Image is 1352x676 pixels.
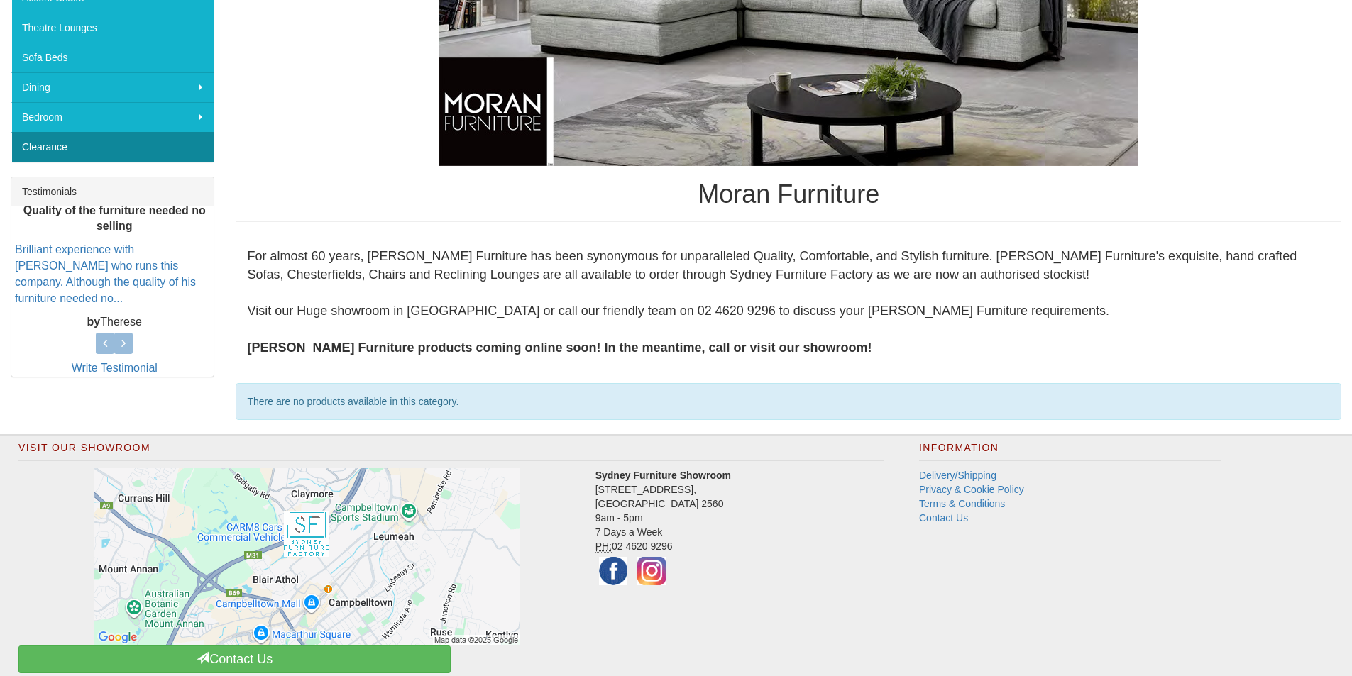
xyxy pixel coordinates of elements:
[236,383,1341,420] div: There are no products available in this category.
[11,13,214,43] a: Theatre Lounges
[11,102,214,132] a: Bedroom
[87,316,101,328] b: by
[919,512,968,523] a: Contact Us
[18,645,451,673] a: Contact Us
[595,553,631,589] img: Facebook
[29,468,585,645] a: Click to activate map
[919,470,996,481] a: Delivery/Shipping
[236,180,1341,209] h1: Moran Furniture
[595,470,731,481] strong: Sydney Furniture Showroom
[11,43,214,72] a: Sofa Beds
[23,204,206,233] b: Quality of the furniture needed no selling
[919,498,1005,509] a: Terms & Conditions
[15,314,214,331] p: Therese
[634,553,669,589] img: Instagram
[11,72,214,102] a: Dining
[15,243,196,304] a: Brilliant experience with [PERSON_NAME] who runs this company. Although the quality of his furnit...
[919,443,1221,461] h2: Information
[11,177,214,206] div: Testimonials
[94,468,520,645] img: Click to activate map
[919,484,1024,495] a: Privacy & Cookie Policy
[595,541,612,553] abbr: Phone
[247,340,872,355] b: [PERSON_NAME] Furniture products coming online soon! In the meantime, call or visit our showroom!
[18,443,884,461] h2: Visit Our Showroom
[11,132,214,162] a: Clearance
[72,362,158,374] a: Write Testimonial
[236,236,1341,368] div: For almost 60 years, [PERSON_NAME] Furniture has been synonymous for unparalleled Quality, Comfor...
